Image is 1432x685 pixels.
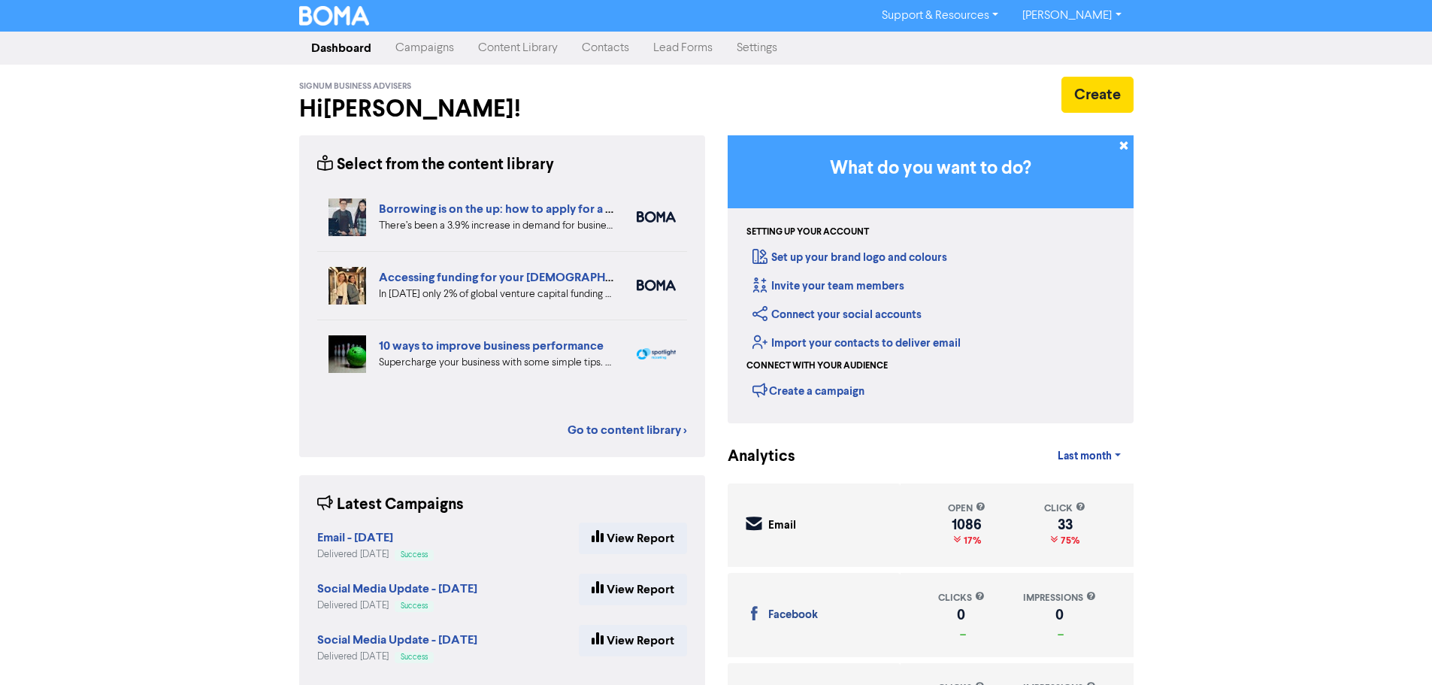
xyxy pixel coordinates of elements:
[961,535,981,547] span: 17%
[768,607,818,624] div: Facebook
[299,81,411,92] span: Signum Business Advisers
[752,279,904,293] a: Invite your team members
[728,135,1134,423] div: Getting Started in BOMA
[1357,613,1432,685] iframe: Chat Widget
[1044,502,1085,516] div: click
[379,338,604,353] a: 10 ways to improve business performance
[637,211,676,223] img: boma
[379,355,614,371] div: Supercharge your business with some simple tips. Eliminate distractions & bad customers, get a pl...
[752,308,922,322] a: Connect your social accounts
[637,348,676,360] img: spotlight
[1023,591,1096,605] div: impressions
[1058,535,1079,547] span: 75%
[938,609,985,621] div: 0
[299,33,383,63] a: Dashboard
[579,523,687,554] a: View Report
[317,635,477,647] a: Social Media Update - [DATE]
[401,551,428,559] span: Success
[948,502,985,516] div: open
[570,33,641,63] a: Contacts
[641,33,725,63] a: Lead Forms
[379,286,614,302] div: In 2024 only 2% of global venture capital funding went to female-only founding teams. We highligh...
[728,445,777,468] div: Analytics
[746,226,869,239] div: Setting up your account
[317,599,477,613] div: Delivered [DATE]
[948,519,985,531] div: 1086
[299,6,370,26] img: BOMA Logo
[752,250,947,265] a: Set up your brand logo and colours
[768,517,796,535] div: Email
[579,625,687,656] a: View Report
[1061,77,1134,113] button: Create
[317,632,477,647] strong: Social Media Update - [DATE]
[637,280,676,291] img: boma
[1023,609,1096,621] div: 0
[1044,519,1085,531] div: 33
[379,270,746,285] a: Accessing funding for your [DEMOGRAPHIC_DATA]-led businesses
[401,602,428,610] span: Success
[317,153,554,177] div: Select from the content library
[383,33,466,63] a: Campaigns
[299,95,705,123] h2: Hi [PERSON_NAME] !
[401,653,428,661] span: Success
[466,33,570,63] a: Content Library
[870,4,1010,28] a: Support & Resources
[752,379,864,402] div: Create a campaign
[579,574,687,605] a: View Report
[957,625,966,637] span: _
[379,202,677,217] a: Borrowing is on the up: how to apply for a business loan
[752,336,961,350] a: Import your contacts to deliver email
[317,530,393,545] strong: Email - [DATE]
[1058,450,1112,463] span: Last month
[317,532,393,544] a: Email - [DATE]
[1010,4,1133,28] a: [PERSON_NAME]
[938,591,985,605] div: clicks
[379,218,614,234] div: There’s been a 3.9% increase in demand for business loans from Aussie businesses. Find out the be...
[317,581,477,596] strong: Social Media Update - [DATE]
[317,650,477,664] div: Delivered [DATE]
[317,547,434,562] div: Delivered [DATE]
[750,158,1111,180] h3: What do you want to do?
[317,583,477,596] a: Social Media Update - [DATE]
[1055,625,1064,637] span: _
[568,421,687,439] a: Go to content library >
[725,33,789,63] a: Settings
[746,359,888,373] div: Connect with your audience
[1046,441,1133,471] a: Last month
[317,493,464,517] div: Latest Campaigns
